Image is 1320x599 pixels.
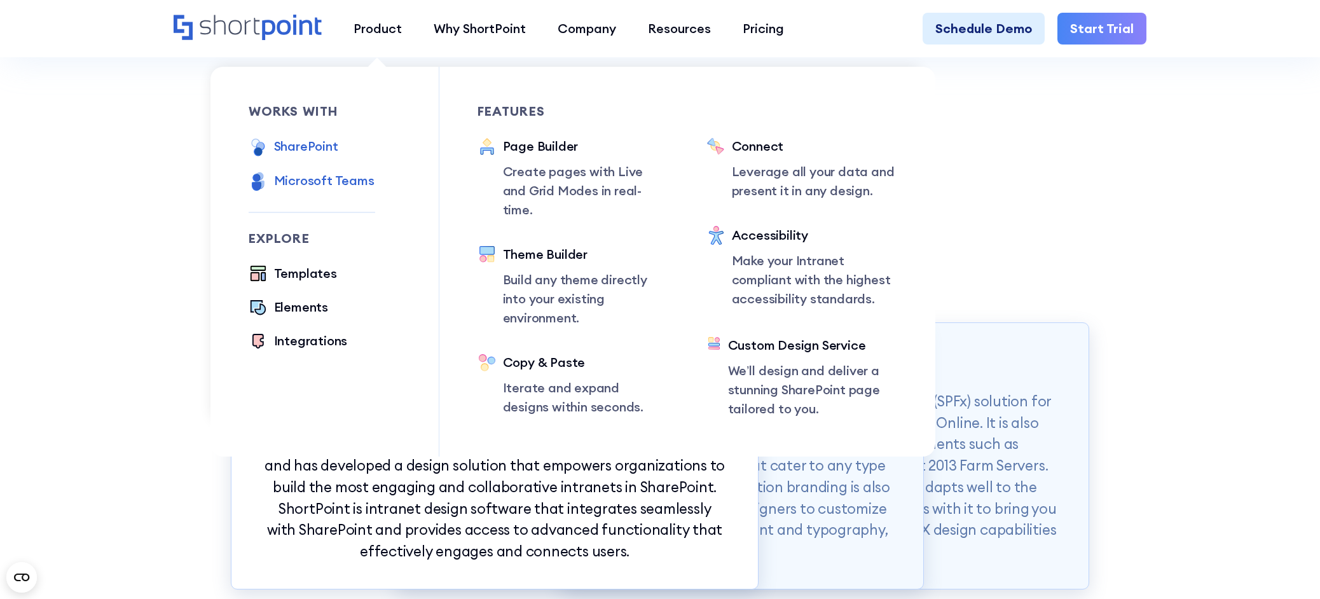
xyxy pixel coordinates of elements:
[249,264,337,285] a: Templates
[728,336,897,355] div: Custom Design Service
[478,353,668,417] a: Copy & PasteIterate and expand designs within seconds.
[542,13,632,45] a: Company
[706,137,897,200] a: ConnectLeverage all your data and present it in any design.
[728,361,897,418] p: We’ll design and deliver a stunning SharePoint page tailored to you.
[732,226,897,245] div: Accessibility
[732,137,897,156] div: Connect
[249,298,328,319] a: Elements
[503,245,668,264] div: Theme Builder
[274,137,338,156] div: SharePoint
[249,171,375,193] a: Microsoft Teams
[503,270,668,327] p: Build any theme directly into your existing environment.
[6,562,37,593] button: Open CMP widget
[648,19,711,38] div: Resources
[503,137,668,156] div: Page Builder
[274,331,348,350] div: Integrations
[632,13,727,45] a: Resources
[732,162,897,200] p: Leverage all your data and present it in any design.
[727,13,800,45] a: Pricing
[558,19,616,38] div: Company
[263,390,726,562] p: Organizations worldwide are leveraging the mobility and connectivity that SharePoint intranets pr...
[1256,538,1320,599] iframe: Chat Widget
[478,245,668,327] a: Theme BuilderBuild any theme directly into your existing environment.
[478,137,668,219] a: Page BuilderCreate pages with Live and Grid Modes in real-time.
[338,13,418,45] a: Product
[274,171,375,190] div: Microsoft Teams
[478,105,668,118] div: Features
[503,378,668,417] p: Iterate and expand designs within seconds.
[249,331,348,352] a: Integrations
[706,336,897,418] a: Custom Design ServiceWe’ll design and deliver a stunning SharePoint page tailored to you.
[732,251,897,308] p: Make your Intranet compliant with the highest accessibility standards.
[249,137,338,158] a: SharePoint
[274,298,328,317] div: Elements
[503,353,668,372] div: Copy & Paste
[249,232,375,245] div: Explore
[354,19,402,38] div: Product
[743,19,784,38] div: Pricing
[1057,13,1146,45] a: Start Trial
[923,13,1045,45] a: Schedule Demo
[249,105,375,118] div: works with
[174,15,322,42] a: Home
[434,19,526,38] div: Why ShortPoint
[706,226,897,310] a: AccessibilityMake your Intranet compliant with the highest accessibility standards.
[418,13,542,45] a: Why ShortPoint
[274,264,337,283] div: Templates
[503,162,668,219] p: Create pages with Live and Grid Modes in real-time.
